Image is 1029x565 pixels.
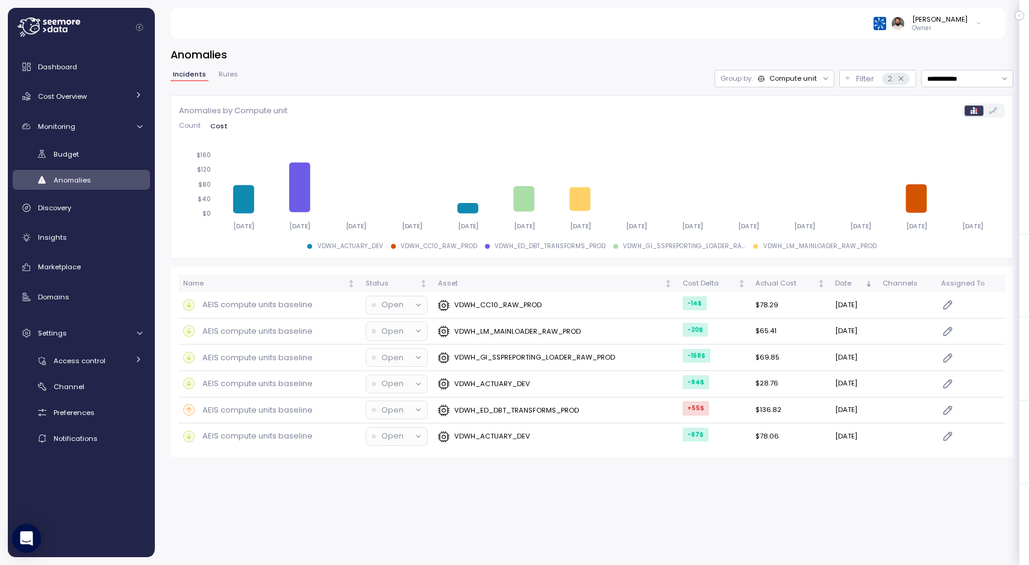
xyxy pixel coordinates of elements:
[683,375,709,389] div: -94 $
[683,278,736,289] div: Cost Delta
[347,279,355,288] div: Not sorted
[912,24,968,33] p: Owner
[179,105,287,117] p: Anomalies by Compute unit
[454,352,615,362] p: VDWH_GI_SSPREPORTING_LOADER_RAW_PROD
[835,278,862,289] div: Date
[740,222,761,230] tspan: [DATE]
[210,123,228,130] span: Cost
[751,345,830,371] td: $69.85
[454,431,530,441] p: VDWH_ACTUARY_DEV
[202,299,313,311] p: AEIS compute units baseline
[683,296,707,310] div: -14 $
[38,292,69,302] span: Domains
[865,279,873,288] div: Sorted descending
[178,275,361,292] th: NameNot sorted
[13,144,150,164] a: Budget
[684,222,705,230] tspan: [DATE]
[796,222,818,230] tspan: [DATE]
[438,278,663,289] div: Asset
[173,71,206,78] span: Incidents
[830,319,877,345] td: [DATE]
[13,402,150,422] a: Preferences
[721,73,752,83] p: Group by:
[965,222,986,230] tspan: [DATE]
[183,278,346,289] div: Name
[751,275,830,292] th: Actual CostNot sorted
[290,222,311,230] tspan: [DATE]
[883,278,931,289] div: Channels
[38,92,87,101] span: Cost Overview
[38,62,77,72] span: Dashboard
[366,296,428,314] button: Open
[366,278,418,289] div: Status
[751,292,830,319] td: $78.29
[202,404,313,416] p: AEIS compute units baseline
[454,326,581,336] p: VDWH_LM_MAINLOADER_RAW_PROD
[433,275,677,292] th: AssetNot sorted
[13,196,150,220] a: Discovery
[763,242,877,251] div: VDWH_LM_MAINLOADER_RAW_PROD
[38,203,71,213] span: Discovery
[13,285,150,309] a: Domains
[912,14,968,24] div: [PERSON_NAME]
[419,279,428,288] div: Not sorted
[817,279,825,288] div: Not sorted
[830,292,877,319] td: [DATE]
[13,255,150,279] a: Marketplace
[874,17,886,30] img: 68790ce639d2d68da1992664.PNG
[202,378,313,390] p: AEIS compute units baseline
[54,175,91,185] span: Anomalies
[13,351,150,371] a: Access control
[381,430,404,442] p: Open
[381,404,404,416] p: Open
[202,352,313,364] p: AEIS compute units baseline
[830,398,877,424] td: [DATE]
[381,325,404,337] p: Open
[219,71,238,78] span: Rules
[887,73,892,85] p: 2
[202,210,211,217] tspan: $0
[852,222,874,230] tspan: [DATE]
[678,275,751,292] th: Cost DeltaNot sorted
[13,55,150,79] a: Dashboard
[12,524,41,553] div: Open Intercom Messenger
[198,180,211,188] tspan: $80
[751,319,830,345] td: $65.41
[751,371,830,398] td: $28.76
[346,222,367,230] tspan: [DATE]
[454,300,542,310] p: VDWH_CC10_RAW_PROD
[13,170,150,190] a: Anomalies
[515,222,536,230] tspan: [DATE]
[909,222,930,230] tspan: [DATE]
[454,405,579,415] p: VDWH_ED_DBT_TRANSFORMS_PROD
[892,17,904,30] img: ACg8ocLskjvUhBDgxtSFCRx4ztb74ewwa1VrVEuDBD_Ho1mrTsQB-QE=s96-c
[571,222,592,230] tspan: [DATE]
[366,401,428,419] button: Open
[839,70,916,87] button: Filter2
[941,278,1001,289] div: Assigned To
[627,222,648,230] tspan: [DATE]
[54,356,105,366] span: Access control
[132,23,147,32] button: Collapse navigation
[13,114,150,139] a: Monitoring
[755,278,815,289] div: Actual Cost
[38,233,67,242] span: Insights
[38,328,67,338] span: Settings
[234,222,255,230] tspan: [DATE]
[366,375,428,393] button: Open
[13,377,150,397] a: Channel
[366,322,428,340] button: Open
[830,371,877,398] td: [DATE]
[196,151,211,159] tspan: $160
[54,434,98,443] span: Notifications
[751,423,830,449] td: $78.06
[683,428,708,442] div: -67 $
[664,279,672,288] div: Not sorted
[317,242,383,251] div: VDWH_ACTUARY_DEV
[830,275,877,292] th: DateSorted descending
[401,242,477,251] div: VDWH_CC10_RAW_PROD
[54,408,95,417] span: Preferences
[179,122,201,129] span: Count
[683,323,708,337] div: -20 $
